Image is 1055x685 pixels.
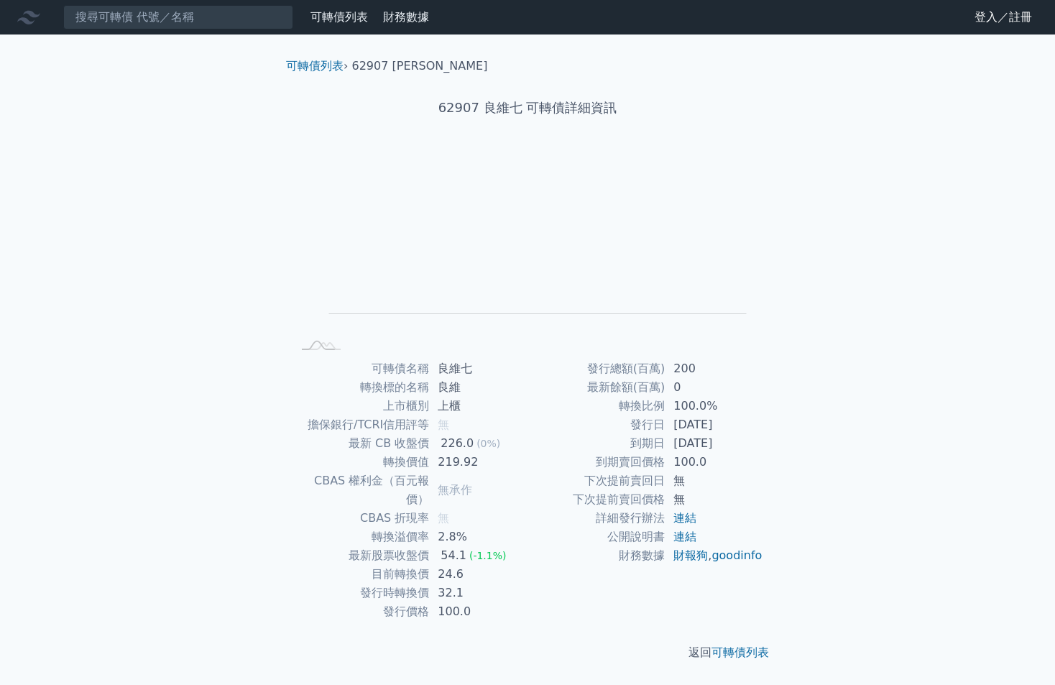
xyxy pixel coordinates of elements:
td: 財務數據 [527,546,665,565]
td: 到期賣回價格 [527,453,665,472]
td: 下次提前賣回日 [527,472,665,490]
td: 無 [665,472,763,490]
a: 財報狗 [673,548,708,562]
a: 登入／註冊 [963,6,1044,29]
td: 100.0 [429,602,527,621]
div: 226.0 [438,434,476,453]
td: 24.6 [429,565,527,584]
td: 100.0 [665,453,763,472]
li: 62907 [PERSON_NAME] [352,58,488,75]
a: goodinfo [711,548,762,562]
span: (0%) [476,438,500,449]
td: 發行價格 [292,602,429,621]
span: 無承作 [438,483,472,497]
td: , [665,546,763,565]
td: 轉換比例 [527,397,665,415]
td: 219.92 [429,453,527,472]
td: 轉換價值 [292,453,429,472]
h1: 62907 良維七 可轉債詳細資訊 [275,98,780,118]
td: 良維 [429,378,527,397]
td: 最新餘額(百萬) [527,378,665,397]
td: 最新 CB 收盤價 [292,434,429,453]
td: 32.1 [429,584,527,602]
td: 最新股票收盤價 [292,546,429,565]
td: 發行日 [527,415,665,434]
td: 可轉債名稱 [292,359,429,378]
td: 下次提前賣回價格 [527,490,665,509]
td: CBAS 折現率 [292,509,429,528]
td: 良維七 [429,359,527,378]
a: 可轉債列表 [310,10,368,24]
td: 100.0% [665,397,763,415]
a: 連結 [673,511,696,525]
li: › [286,58,348,75]
td: 2.8% [429,528,527,546]
td: 無 [665,490,763,509]
input: 搜尋可轉債 代號／名稱 [63,5,293,29]
td: CBAS 權利金（百元報價） [292,472,429,509]
a: 連結 [673,530,696,543]
p: 返回 [275,644,780,661]
td: 轉換標的名稱 [292,378,429,397]
td: [DATE] [665,434,763,453]
td: 轉換溢價率 [292,528,429,546]
td: 擔保銀行/TCRI信用評等 [292,415,429,434]
td: 發行時轉換價 [292,584,429,602]
td: 到期日 [527,434,665,453]
td: 公開說明書 [527,528,665,546]
div: 54.1 [438,546,469,565]
a: 可轉債列表 [286,59,344,73]
span: 無 [438,511,449,525]
td: 上櫃 [429,397,527,415]
td: [DATE] [665,415,763,434]
span: (-1.1%) [469,550,507,561]
td: 0 [665,378,763,397]
td: 發行總額(百萬) [527,359,665,378]
td: 目前轉換價 [292,565,429,584]
td: 詳細發行辦法 [527,509,665,528]
g: Chart [315,163,747,335]
a: 可轉債列表 [711,645,769,659]
a: 財務數據 [383,10,429,24]
td: 200 [665,359,763,378]
td: 上市櫃別 [292,397,429,415]
span: 無 [438,418,449,431]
